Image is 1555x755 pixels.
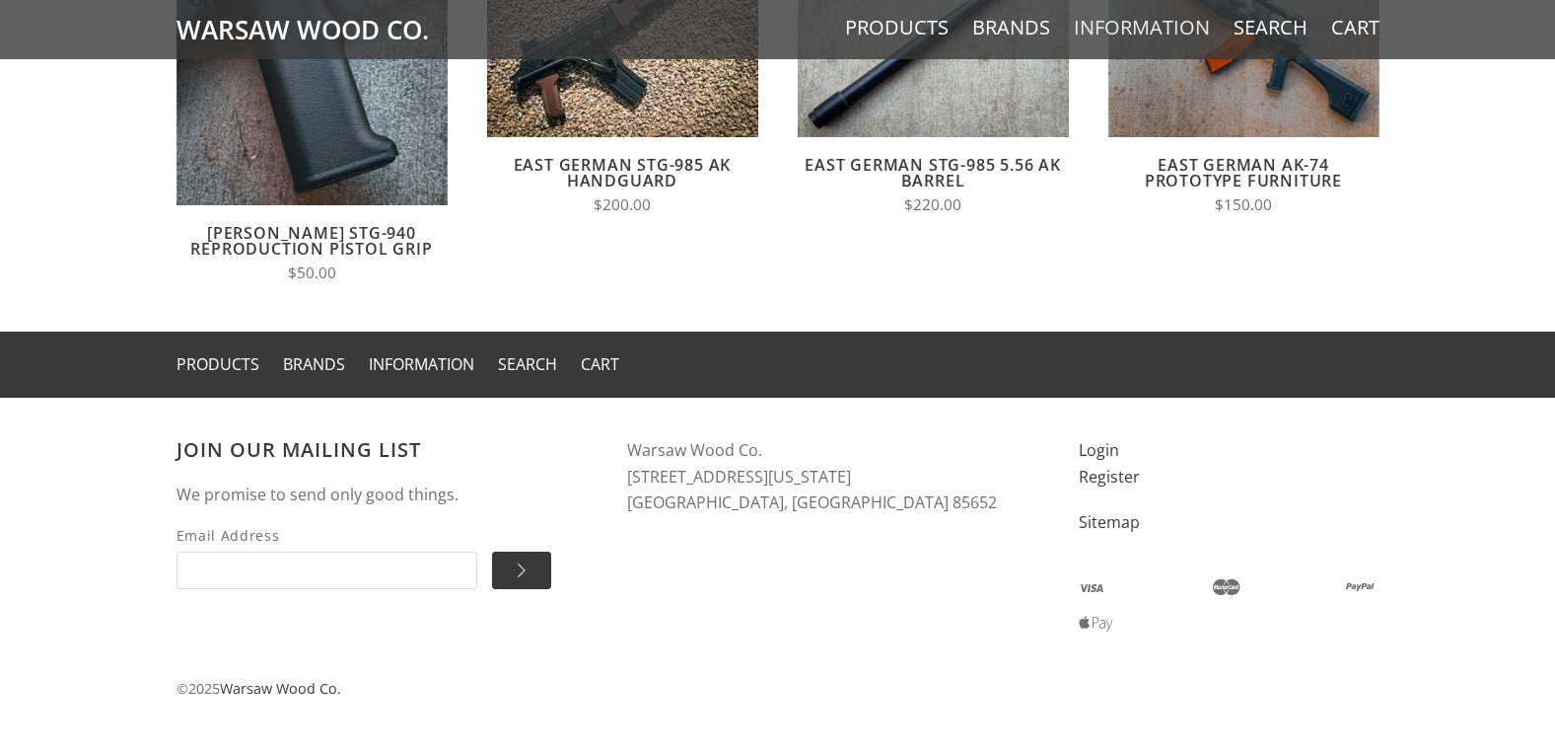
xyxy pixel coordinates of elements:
input:  [492,552,551,589]
span: Email Address [177,524,477,547]
a: Brands [283,353,345,375]
a: Products [845,15,949,40]
a: Brands [972,15,1050,40]
address: Warsaw Wood Co. [STREET_ADDRESS][US_STATE] [GEOGRAPHIC_DATA], [GEOGRAPHIC_DATA] 85652 [627,437,1039,516]
a: East German STG-985 AK Handguard [514,154,732,191]
a: Search [1234,15,1308,40]
a: Information [1074,15,1210,40]
a: Warsaw Wood Co. [220,679,341,698]
h3: Join our mailing list [177,437,589,462]
a: Information [369,353,474,375]
a: Cart [581,353,619,375]
input: Email Address [177,552,477,589]
a: Sitemap [1079,511,1140,533]
p: We promise to send only good things. [177,482,589,508]
a: [PERSON_NAME] STG-940 Reproduction Pistol Grip [190,222,432,260]
p: © 2025 [177,677,1379,701]
span: $150.00 [1215,194,1272,215]
a: East German STG-985 5.56 AK Barrel [805,154,1061,191]
a: Register [1079,466,1140,488]
span: $220.00 [904,194,961,215]
a: Products [177,353,259,375]
span: $50.00 [288,263,336,283]
a: East German AK-74 Prototype Furniture [1145,154,1342,191]
a: Search [498,353,557,375]
a: Cart [1331,15,1379,40]
a: Login [1079,439,1119,461]
span: $200.00 [594,194,651,215]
